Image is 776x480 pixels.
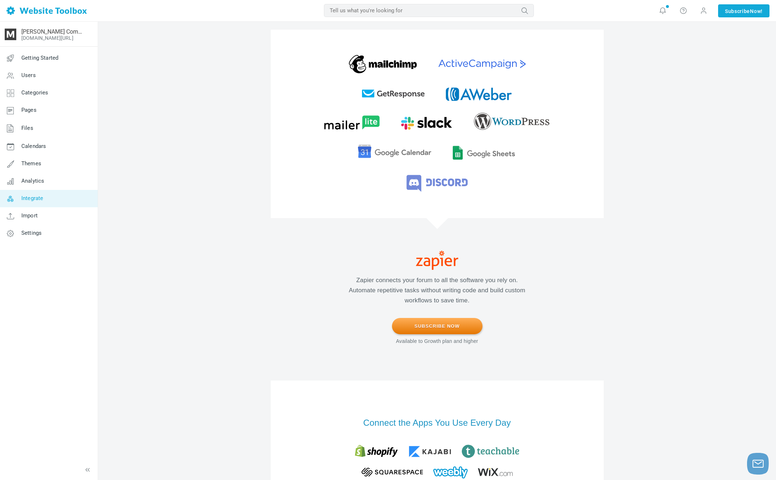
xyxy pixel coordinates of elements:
span: Categories [21,89,48,96]
input: Tell us what you're looking for [324,4,534,17]
p: Zapier connects your forum to all the software you rely on. Automate repetitive tasks without wri... [332,275,542,306]
a: Subscribe Now [392,318,482,334]
span: Available to Growth plan and higher [392,336,482,346]
button: Launch chat [747,453,769,475]
a: SubscribeNow! [718,4,769,17]
span: Pages [21,107,37,113]
span: Calendars [21,143,46,149]
span: Themes [21,160,41,167]
span: Getting Started [21,55,58,61]
a: [DOMAIN_NAME][URL] [21,35,73,41]
img: cropped-WebsiteFavicon-192x192.png [5,29,16,40]
span: Files [21,125,33,131]
span: Users [21,72,36,78]
span: Now! [750,7,763,15]
img: zapier-logo.svg [416,251,458,270]
h6: Connect the Apps You Use Every Day [336,416,539,429]
span: Integrate [21,195,43,201]
span: Settings [21,230,42,236]
span: Import [21,212,38,219]
span: Analytics [21,178,44,184]
a: [PERSON_NAME] Community [21,28,84,35]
